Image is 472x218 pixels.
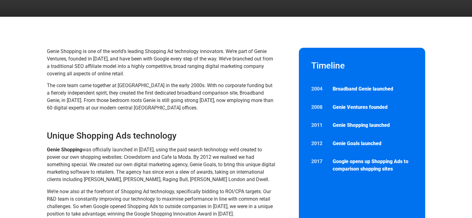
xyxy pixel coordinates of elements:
h3: Unique Shopping Ads technology [47,130,276,141]
h2: Timeline [311,60,413,71]
p: 2011 [311,122,327,129]
p: Genie Goals launched [333,140,413,147]
span: Genie Shopping is one of the world’s leading Shopping Ad technology innovators. We’re part of Gen... [47,48,273,77]
p: 2008 [311,104,327,111]
p: Google opens up Shopping Ads to comparison shopping sites [333,158,413,173]
span: was officially launched in [DATE], using the paid search technology we’d created to power our own... [47,147,275,182]
p: Genie Ventures founded [333,104,413,111]
span: The core team came together at [GEOGRAPHIC_DATA] in the early 2000s. With no corporate funding bu... [47,82,273,111]
strong: Genie Shopping [47,147,82,153]
p: 2017 [311,158,327,165]
p: Genie Shopping launched [333,122,413,129]
span: We’re now also at the forefront of Shopping Ad technology, specifically bidding to ROI/CPA target... [47,189,273,217]
p: Broadband Genie launched [333,85,413,93]
p: 2004 [311,85,327,93]
p: 2012 [311,140,327,147]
